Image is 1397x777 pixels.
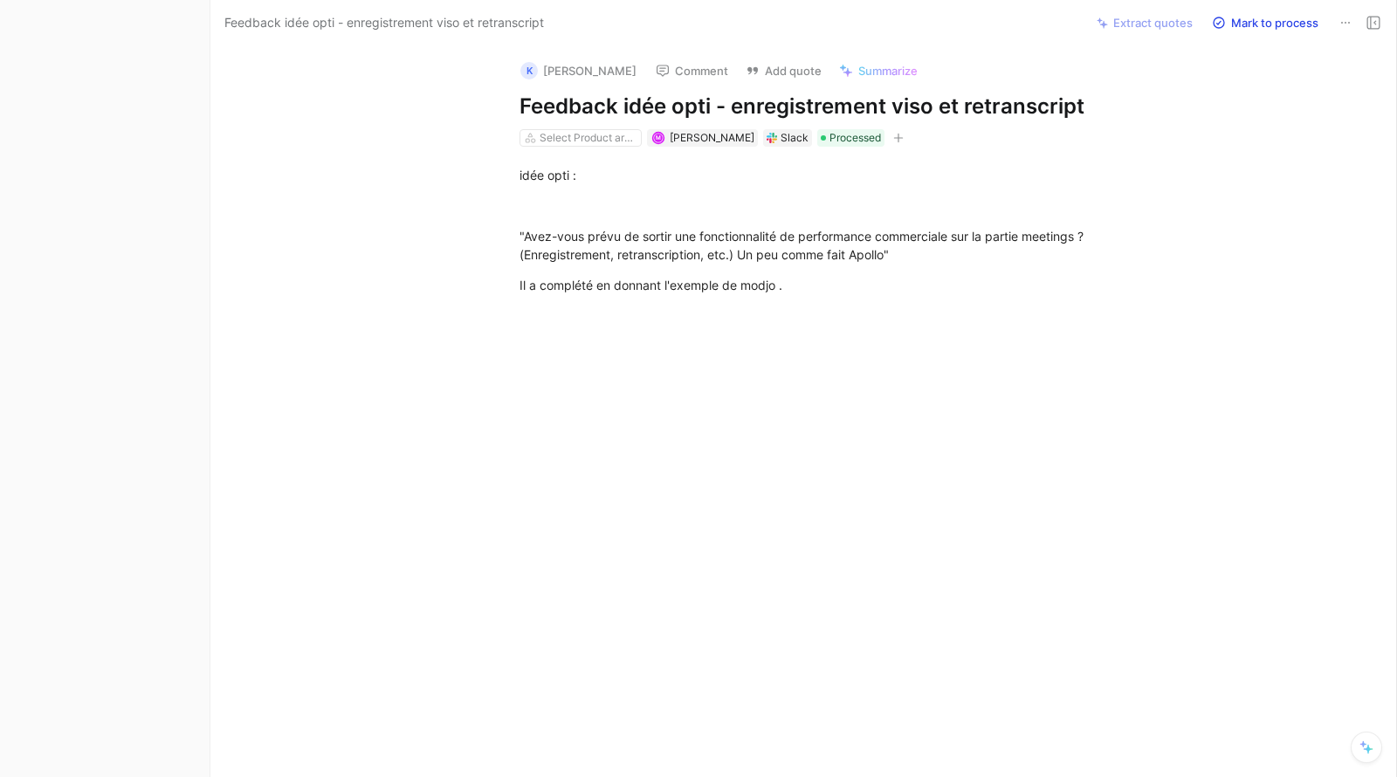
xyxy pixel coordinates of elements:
[520,227,1124,264] div: "Avez-vous prévu de sortir une fonctionnalité de performance commerciale sur la partie meetings ?...
[653,134,663,143] div: M
[1089,10,1201,35] button: Extract quotes
[738,58,829,83] button: Add quote
[520,62,538,79] div: K
[520,166,1124,184] div: idée opti :
[670,131,754,144] span: [PERSON_NAME]
[648,58,736,83] button: Comment
[520,93,1124,120] h1: Feedback idée opti - enregistrement viso et retranscript
[224,12,544,33] span: Feedback idée opti - enregistrement viso et retranscript
[781,129,809,147] div: Slack
[520,276,1124,294] div: Il a complété en donnant l'exemple de modjo .
[540,129,637,147] div: Select Product areas
[1204,10,1326,35] button: Mark to process
[817,129,884,147] div: Processed
[513,58,644,84] button: K[PERSON_NAME]
[858,63,918,79] span: Summarize
[831,58,926,83] button: Summarize
[829,129,881,147] span: Processed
